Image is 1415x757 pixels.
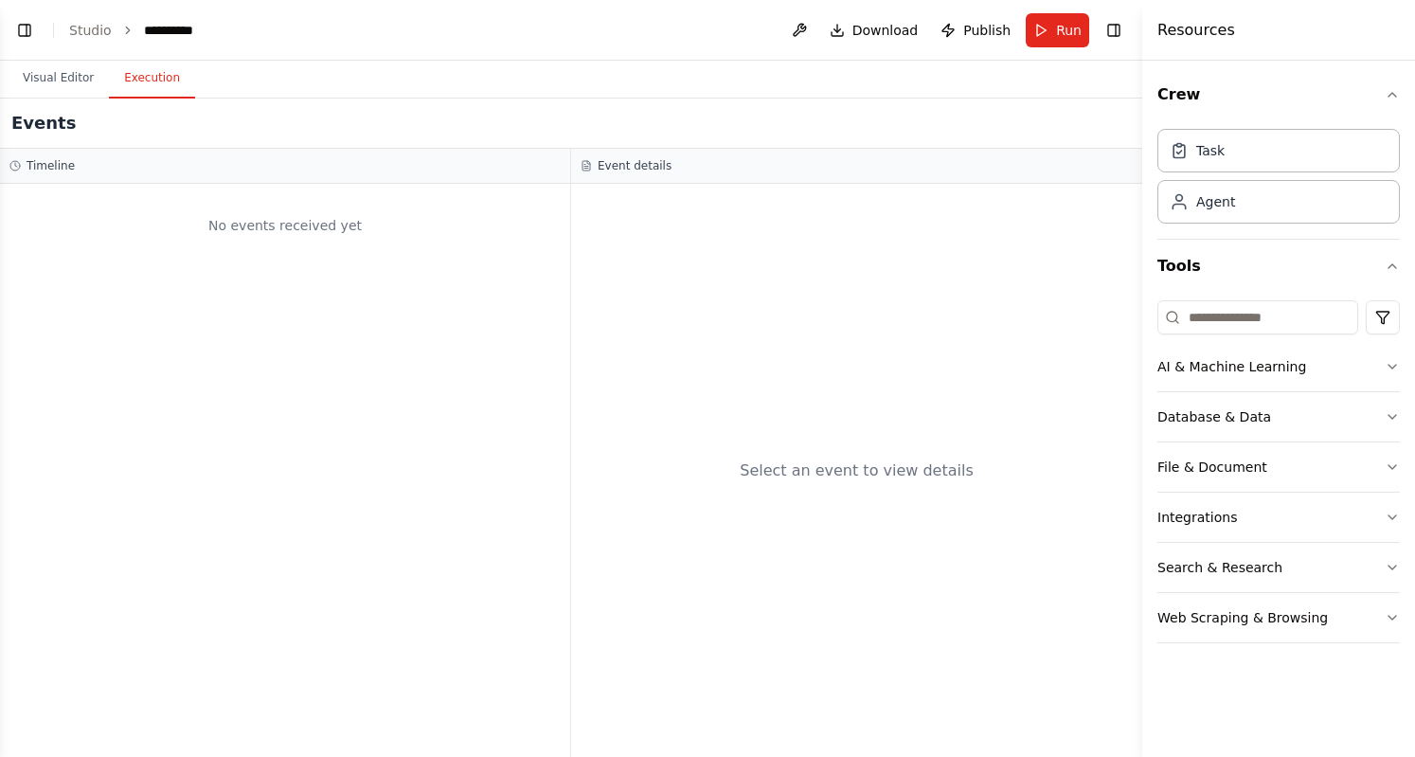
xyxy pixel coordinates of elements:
[1157,19,1235,42] h4: Resources
[1056,21,1082,40] span: Run
[1157,240,1400,293] button: Tools
[1157,293,1400,658] div: Tools
[740,460,974,482] div: Select an event to view details
[1157,593,1400,642] button: Web Scraping & Browsing
[1157,493,1400,542] button: Integrations
[822,13,926,47] button: Download
[1157,392,1400,442] button: Database & Data
[1196,192,1235,211] div: Agent
[1157,68,1400,121] button: Crew
[109,59,195,99] button: Execution
[852,21,919,40] span: Download
[8,59,109,99] button: Visual Editor
[1101,17,1127,44] button: Hide right sidebar
[27,158,75,173] h3: Timeline
[11,110,76,136] h2: Events
[1157,442,1400,492] button: File & Document
[1157,543,1400,592] button: Search & Research
[1157,121,1400,239] div: Crew
[933,13,1018,47] button: Publish
[11,17,38,44] button: Show left sidebar
[598,158,672,173] h3: Event details
[1157,342,1400,391] button: AI & Machine Learning
[69,23,112,38] a: Studio
[963,21,1011,40] span: Publish
[69,21,206,40] nav: breadcrumb
[1026,13,1089,47] button: Run
[1196,141,1225,160] div: Task
[9,193,561,258] div: No events received yet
